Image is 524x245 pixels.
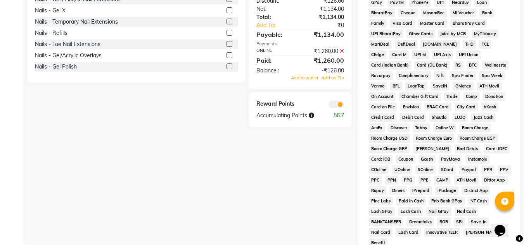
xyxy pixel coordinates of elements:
[410,186,432,195] span: iPrepaid
[291,75,318,81] span: Add to wallet
[300,13,350,21] div: ₹1,134.00
[455,207,479,216] span: Nail Cash
[385,176,398,185] span: PPN
[389,50,409,59] span: Card M
[413,134,454,143] span: Room Charge Euro
[453,82,474,91] span: GMoney
[390,82,402,91] span: BFL
[300,56,350,65] div: ₹1,260.00
[368,134,410,143] span: Room Charge USD
[368,186,386,195] span: Rupay
[35,63,77,71] div: Nails - Gel Polish
[398,207,423,216] span: Lash Cash
[491,214,516,237] iframe: chat widget
[300,5,350,13] div: ₹1,134.00
[405,82,427,91] span: LoanTap
[435,186,459,195] span: iPackage
[400,103,421,111] span: Envision
[251,111,325,120] div: Accumulating Points
[401,176,415,185] span: PPG
[368,176,382,185] span: PPC
[251,100,300,108] div: Reward Points
[426,207,451,216] span: Nail GPay
[300,30,350,39] div: ₹1,134.00
[35,29,67,37] div: Nails - Refills
[439,155,463,164] span: PayMaya
[454,176,479,185] span: ATH Movil
[251,56,300,65] div: Paid:
[455,103,478,111] span: City Card
[412,50,429,59] span: UPI M
[472,29,499,38] span: MyT Money
[459,123,491,132] span: Room Charge
[368,207,395,216] span: Lash GPay
[251,30,300,39] div: Payable:
[35,7,66,15] div: Nails - Gel X
[35,40,100,48] div: Nails - Toe Nail Extensions
[413,123,430,132] span: Tabby
[468,218,489,226] span: Save-In
[368,197,393,206] span: Pine Labs
[35,18,118,26] div: Nails - Temporary Nail Extensions
[434,71,446,80] span: Nift
[251,5,300,13] div: Net:
[465,155,489,164] span: Instamojo
[399,92,441,101] span: Chamber Gift Card
[421,9,447,17] span: MosamBee
[433,123,457,132] span: Online W
[434,176,451,185] span: CAMP
[300,47,350,55] div: ₹1,260.00
[450,9,477,17] span: MI Voucher
[471,113,496,122] span: Jazz Cash
[498,165,511,174] span: PPV
[481,165,495,174] span: PPR
[368,92,396,101] span: On Account
[429,197,465,206] span: Pnb Bank GPay
[477,82,502,91] span: ATH Movil
[482,92,505,101] span: Donation
[429,113,449,122] span: Shoutlo
[413,144,451,153] span: [PERSON_NAME]
[368,103,397,111] span: Card on File
[418,19,447,28] span: Master Card
[424,228,460,237] span: Innovative TELR
[406,29,435,38] span: Other Cards
[309,21,350,29] div: ₹0
[399,113,426,122] span: Debit Card
[439,165,456,174] span: SCard
[325,111,350,120] div: 56.7
[368,155,393,164] span: Card: IOB
[479,9,495,17] span: Bank
[420,40,460,49] span: [DOMAIN_NAME]
[463,40,476,49] span: THD
[368,71,393,80] span: Razorpay
[368,123,385,132] span: AmEx
[251,47,300,55] div: ONLINE
[437,218,451,226] span: BOB
[463,228,502,237] span: [PERSON_NAME]
[468,197,489,206] span: NT Cash
[251,67,300,75] div: Balance :
[396,197,426,206] span: Paid in Cash
[467,61,479,70] span: BTC
[450,19,488,28] span: BharatPay Card
[450,71,476,80] span: Spa Finder
[368,165,389,174] span: COnline
[251,21,308,29] a: Add Tip
[388,123,410,132] span: Discover
[454,218,465,226] span: SBI
[406,218,434,226] span: Dreamfolks
[368,50,386,59] span: CEdge
[368,228,393,237] span: Nail Card
[414,61,450,70] span: Card (DL Bank)
[418,176,431,185] span: PPE
[479,71,505,80] span: Spa Week
[300,67,350,75] div: -₹126.00
[392,165,412,174] span: UOnline
[482,176,508,185] span: Dittor App
[459,165,478,174] span: Paypal
[431,82,450,91] span: SaveIN
[456,50,481,59] span: UPI Union
[457,134,498,143] span: Room Charge EGP
[481,103,498,111] span: bKash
